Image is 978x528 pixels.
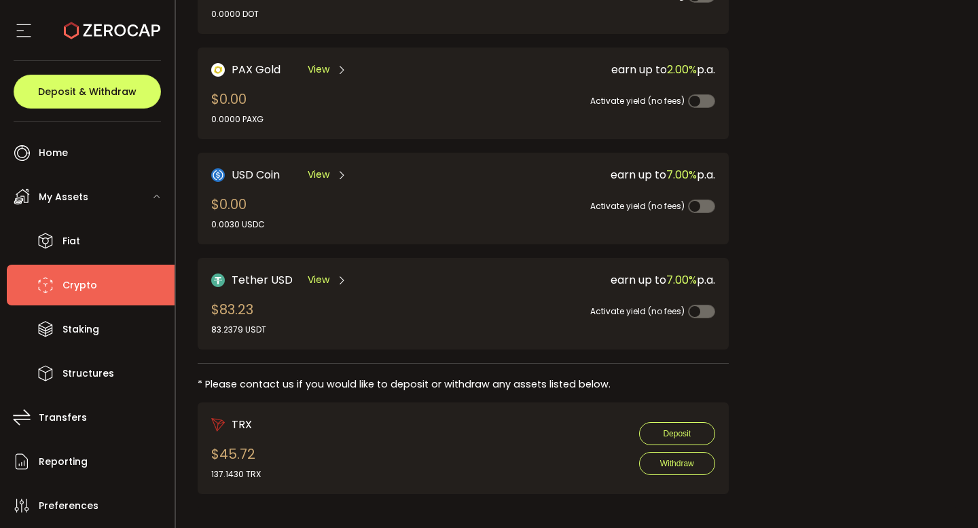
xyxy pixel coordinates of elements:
[62,320,99,339] span: Staking
[308,168,329,182] span: View
[39,496,98,516] span: Preferences
[910,463,978,528] iframe: Chat Widget
[666,272,697,288] span: 7.00%
[211,168,225,182] img: USD Coin
[590,305,685,317] span: Activate yield (no fees)
[211,324,266,336] div: 83.2379 USDT
[667,62,697,77] span: 2.00%
[590,200,685,212] span: Activate yield (no fees)
[39,143,68,163] span: Home
[14,75,161,109] button: Deposit & Withdraw
[211,468,261,480] div: 137.1430 TRX
[211,274,225,287] img: Tether USD
[666,167,697,183] span: 7.00%
[465,166,715,183] div: earn up to p.a.
[308,62,329,77] span: View
[232,271,293,288] span: Tether USD
[308,273,329,287] span: View
[38,87,137,96] span: Deposit & Withdraw
[62,364,114,383] span: Structures
[211,219,265,231] div: 0.0030 USDC
[211,444,261,480] div: $45.72
[39,452,88,472] span: Reporting
[39,408,87,428] span: Transfers
[62,231,80,251] span: Fiat
[232,61,280,78] span: PAX Gold
[211,299,266,336] div: $83.23
[198,377,729,392] div: * Please contact us if you would like to deposit or withdraw any assets listed below.
[211,63,225,77] img: PAX Gold
[211,113,264,126] div: 0.0000 PAXG
[465,61,715,78] div: earn up to p.a.
[465,271,715,288] div: earn up to p.a.
[211,418,225,432] img: trx_portfolio.png
[62,276,97,295] span: Crypto
[639,452,715,475] button: Withdraw
[211,89,264,126] div: $0.00
[39,187,88,207] span: My Assets
[660,459,694,468] span: Withdraw
[639,422,715,445] button: Deposit
[663,429,691,438] span: Deposit
[232,416,252,433] span: TRX
[211,8,259,20] div: 0.0000 DOT
[232,166,280,183] span: USD Coin
[211,194,265,231] div: $0.00
[590,95,685,107] span: Activate yield (no fees)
